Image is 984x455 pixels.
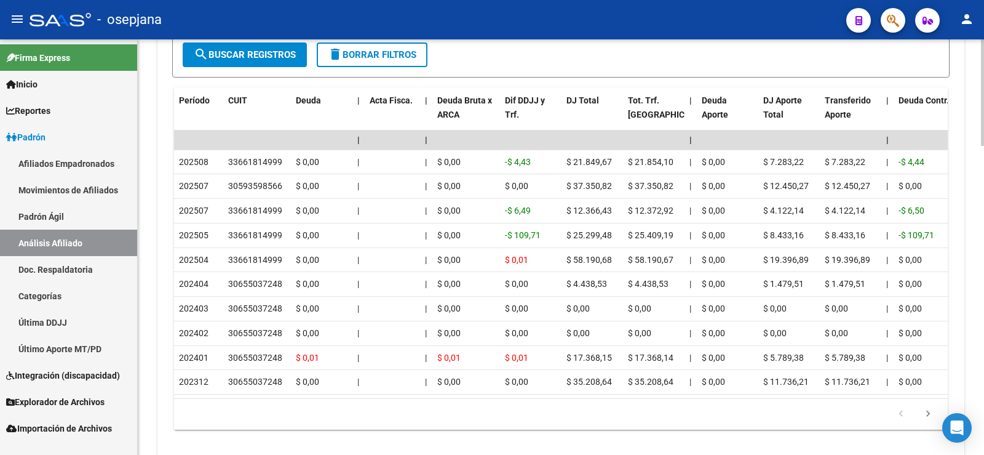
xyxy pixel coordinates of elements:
[179,157,208,167] span: 202508
[886,279,888,289] span: |
[6,422,112,435] span: Importación de Archivos
[886,206,888,215] span: |
[296,157,319,167] span: $ 0,00
[689,304,691,313] span: |
[357,135,360,145] span: |
[899,377,922,387] span: $ 0,00
[296,328,319,338] span: $ 0,00
[505,157,531,167] span: -$ 4,43
[899,206,924,215] span: -$ 6,50
[825,230,865,240] span: $ 8.433,16
[899,279,922,289] span: $ 0,00
[697,87,758,142] datatable-header-cell: Deuda Aporte
[825,328,848,338] span: $ 0,00
[228,95,247,105] span: CUIT
[179,206,208,215] span: 202507
[825,255,870,265] span: $ 19.396,89
[432,87,500,142] datatable-header-cell: Deuda Bruta x ARCA
[899,353,922,363] span: $ 0,00
[179,230,208,240] span: 202505
[899,95,949,105] span: Deuda Contr.
[437,279,461,289] span: $ 0,00
[228,277,282,291] div: 30655037248
[174,87,223,142] datatable-header-cell: Período
[6,395,105,409] span: Explorador de Archivos
[437,95,492,119] span: Deuda Bruta x ARCA
[689,181,691,191] span: |
[886,157,888,167] span: |
[425,206,427,215] span: |
[6,104,50,118] span: Reportes
[886,353,888,363] span: |
[763,95,802,119] span: DJ Aporte Total
[825,279,865,289] span: $ 1.479,51
[425,157,427,167] span: |
[763,206,804,215] span: $ 4.122,14
[886,135,889,145] span: |
[357,353,359,363] span: |
[566,206,612,215] span: $ 12.366,43
[296,279,319,289] span: $ 0,00
[959,12,974,26] mat-icon: person
[437,230,461,240] span: $ 0,00
[420,87,432,142] datatable-header-cell: |
[425,95,427,105] span: |
[6,51,70,65] span: Firma Express
[223,87,291,142] datatable-header-cell: CUIT
[899,304,922,313] span: $ 0,00
[628,328,651,338] span: $ 0,00
[179,328,208,338] span: 202402
[702,230,725,240] span: $ 0,00
[689,95,692,105] span: |
[228,302,282,316] div: 30655037248
[194,49,296,60] span: Buscar Registros
[628,181,673,191] span: $ 37.350,82
[889,408,913,421] a: go to previous page
[357,304,359,313] span: |
[763,230,804,240] span: $ 8.433,16
[566,181,612,191] span: $ 37.350,82
[886,255,888,265] span: |
[437,353,461,363] span: $ 0,01
[437,206,461,215] span: $ 0,00
[365,87,420,142] datatable-header-cell: Acta Fisca.
[97,6,162,33] span: - osepjana
[886,95,889,105] span: |
[886,377,888,387] span: |
[702,304,725,313] span: $ 0,00
[6,369,120,382] span: Integración (discapacidad)
[689,157,691,167] span: |
[183,42,307,67] button: Buscar Registros
[561,87,623,142] datatable-header-cell: DJ Total
[702,206,725,215] span: $ 0,00
[194,47,208,62] mat-icon: search
[179,377,208,387] span: 202312
[425,328,427,338] span: |
[370,95,413,105] span: Acta Fisca.
[505,206,531,215] span: -$ 6,49
[10,12,25,26] mat-icon: menu
[296,181,319,191] span: $ 0,00
[228,375,282,389] div: 30655037248
[505,181,528,191] span: $ 0,00
[689,353,691,363] span: |
[437,304,461,313] span: $ 0,00
[179,95,210,105] span: Período
[352,87,365,142] datatable-header-cell: |
[899,255,922,265] span: $ 0,00
[763,255,809,265] span: $ 19.396,89
[689,230,691,240] span: |
[702,255,725,265] span: $ 0,00
[505,230,541,240] span: -$ 109,71
[296,255,319,265] span: $ 0,00
[566,230,612,240] span: $ 25.299,48
[505,95,545,119] span: Dif DDJJ y Trf.
[500,87,561,142] datatable-header-cell: Dif DDJJ y Trf.
[702,353,725,363] span: $ 0,00
[916,408,940,421] a: go to next page
[628,353,673,363] span: $ 17.368,14
[763,328,787,338] span: $ 0,00
[437,377,461,387] span: $ 0,00
[628,206,673,215] span: $ 12.372,92
[702,328,725,338] span: $ 0,00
